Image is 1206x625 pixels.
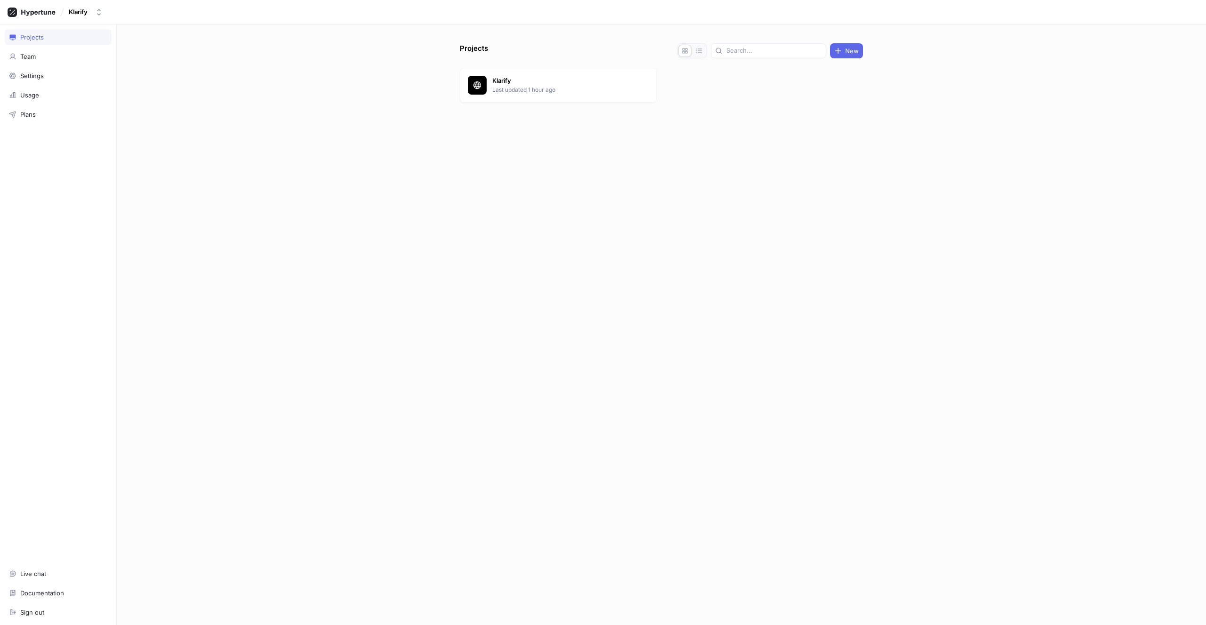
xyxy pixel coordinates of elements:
[20,570,46,577] div: Live chat
[726,46,822,56] input: Search...
[20,53,36,60] div: Team
[20,589,64,597] div: Documentation
[5,68,112,84] a: Settings
[460,43,488,58] p: Projects
[830,43,863,58] button: New
[492,76,629,86] p: Klarify
[20,609,44,616] div: Sign out
[5,87,112,103] a: Usage
[65,4,106,20] button: Klarify
[5,106,112,122] a: Plans
[20,72,44,80] div: Settings
[20,111,36,118] div: Plans
[20,91,39,99] div: Usage
[5,585,112,601] a: Documentation
[69,8,88,16] div: Klarify
[5,48,112,64] a: Team
[5,29,112,45] a: Projects
[492,86,629,94] p: Last updated 1 hour ago
[20,33,44,41] div: Projects
[845,48,859,54] span: New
